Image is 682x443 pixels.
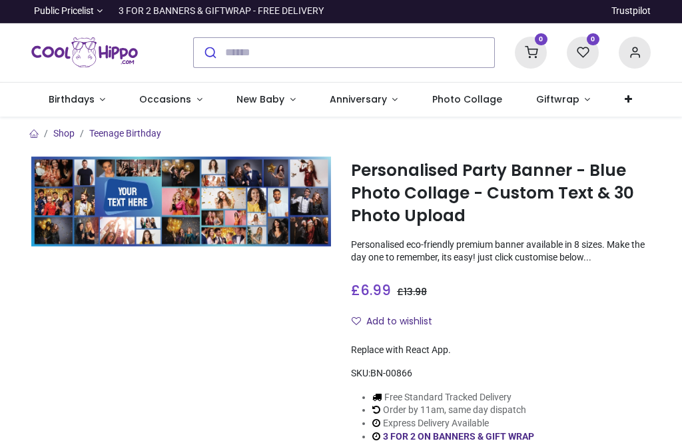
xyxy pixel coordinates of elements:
[397,285,427,298] span: £
[194,38,225,67] button: Submit
[567,46,599,57] a: 0
[383,431,534,442] a: 3 FOR 2 ON BANNERS & GIFT WRAP
[53,128,75,139] a: Shop
[519,83,607,117] a: Giftwrap
[31,5,103,18] a: Public Pricelist
[370,368,412,378] span: BN-00866
[372,417,559,430] li: Express Delivery Available
[351,280,391,300] span: £
[611,5,651,18] a: Trustpilot
[31,34,138,71] a: Logo of Cool Hippo
[330,93,387,106] span: Anniversary
[119,5,324,18] div: 3 FOR 2 BANNERS & GIFTWRAP - FREE DELIVERY
[351,238,651,264] p: Personalised eco-friendly premium banner available in 8 sizes. Make the day one to remember, its ...
[236,93,284,106] span: New Baby
[34,5,94,18] span: Public Pricelist
[351,367,651,380] div: SKU:
[351,344,651,357] div: Replace with React App.
[536,93,579,106] span: Giftwrap
[351,159,651,228] h1: Personalised Party Banner - Blue Photo Collage - Custom Text & 30 Photo Upload
[587,33,599,46] sup: 0
[89,128,161,139] a: Teenage Birthday
[31,83,123,117] a: Birthdays
[312,83,415,117] a: Anniversary
[49,93,95,106] span: Birthdays
[352,316,361,326] i: Add to wishlist
[139,93,191,106] span: Occasions
[432,93,502,106] span: Photo Collage
[31,157,331,246] img: Personalised Party Banner - Blue Photo Collage - Custom Text & 30 Photo Upload
[220,83,313,117] a: New Baby
[360,280,391,300] span: 6.99
[372,391,559,404] li: Free Standard Tracked Delivery
[372,404,559,417] li: Order by 11am, same day dispatch
[31,34,138,71] img: Cool Hippo
[535,33,547,46] sup: 0
[123,83,220,117] a: Occasions
[404,285,427,298] span: 13.98
[351,310,444,333] button: Add to wishlistAdd to wishlist
[515,46,547,57] a: 0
